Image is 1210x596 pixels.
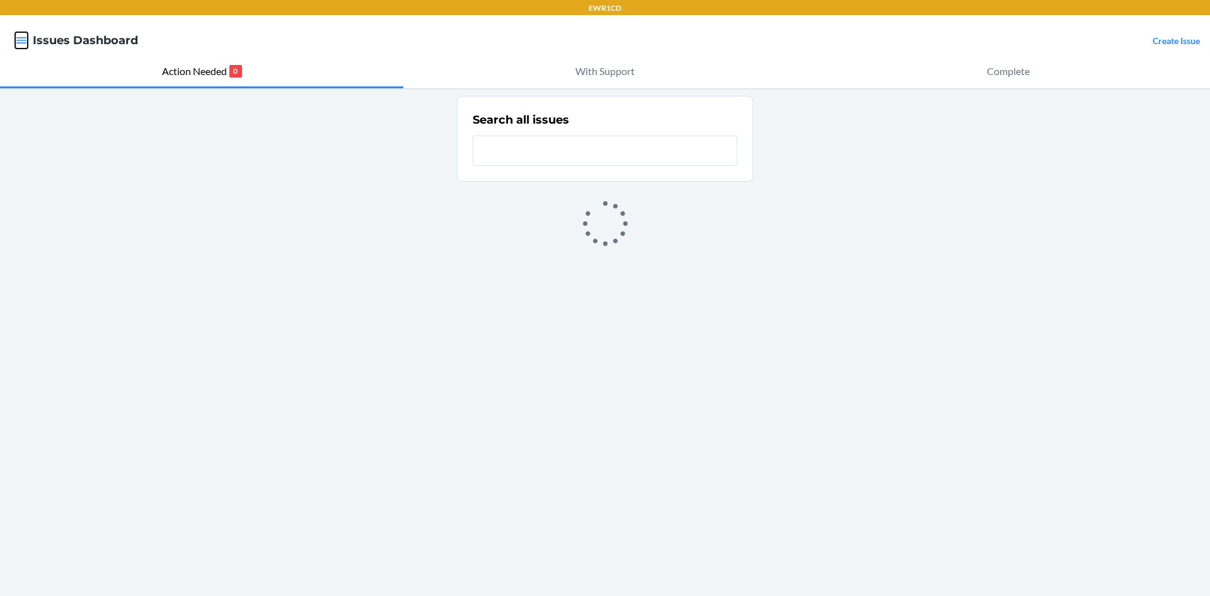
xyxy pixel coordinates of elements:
p: Action Needed [162,64,227,79]
h4: Issues Dashboard [33,32,138,49]
p: 0 [229,65,242,78]
h2: Search all issues [473,112,569,128]
p: With Support [575,64,635,79]
p: EWR1CD [589,3,621,14]
button: Complete [807,56,1210,88]
button: With Support [403,56,807,88]
a: Create Issue [1153,35,1200,46]
p: Complete [987,64,1030,79]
